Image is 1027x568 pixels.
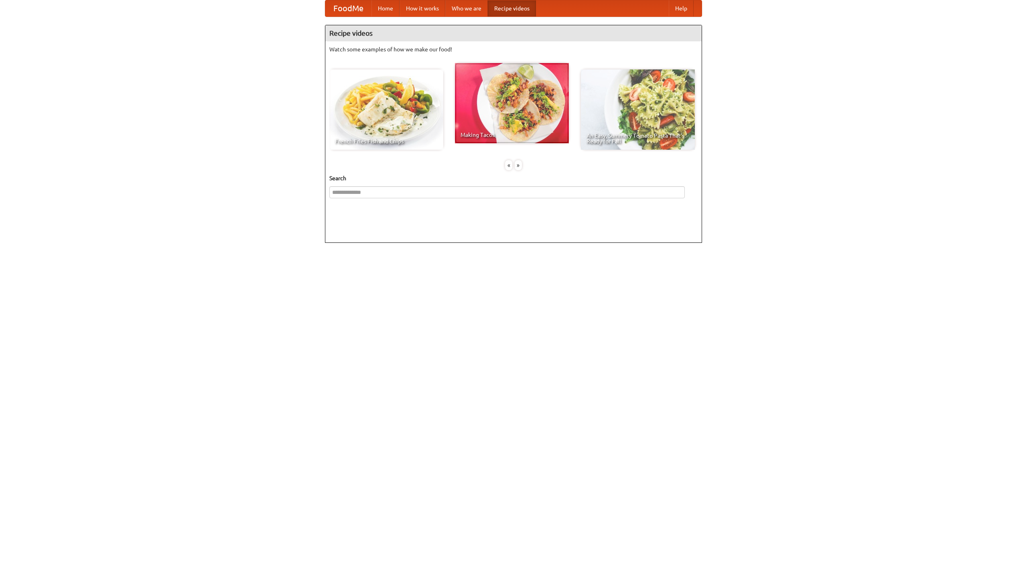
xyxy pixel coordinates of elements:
[461,132,563,138] span: Making Tacos
[400,0,445,16] a: How it works
[371,0,400,16] a: Home
[515,160,522,170] div: »
[335,138,438,144] span: French Fries Fish and Chips
[505,160,512,170] div: «
[329,174,698,182] h5: Search
[587,133,689,144] span: An Easy, Summery Tomato Pasta That's Ready for Fall
[325,25,702,41] h4: Recipe videos
[581,69,695,150] a: An Easy, Summery Tomato Pasta That's Ready for Fall
[445,0,488,16] a: Who we are
[669,0,694,16] a: Help
[325,0,371,16] a: FoodMe
[329,45,698,53] p: Watch some examples of how we make our food!
[455,63,569,143] a: Making Tacos
[329,69,443,150] a: French Fries Fish and Chips
[488,0,536,16] a: Recipe videos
